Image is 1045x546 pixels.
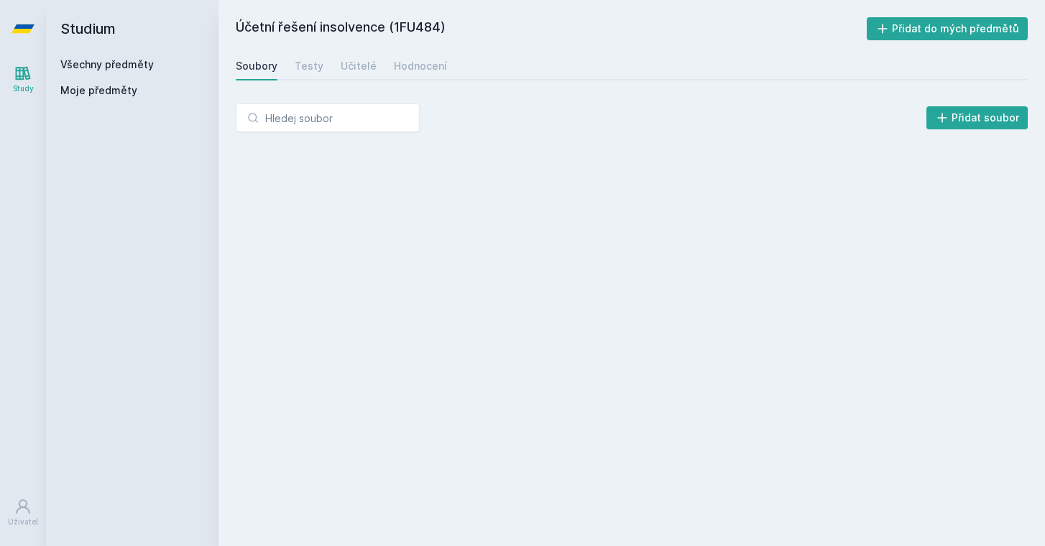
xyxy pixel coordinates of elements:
[236,103,420,132] input: Hledej soubor
[295,59,323,73] div: Testy
[341,59,377,73] div: Učitelé
[341,52,377,80] a: Učitelé
[60,83,137,98] span: Moje předměty
[3,491,43,535] a: Uživatel
[8,517,38,527] div: Uživatel
[394,52,447,80] a: Hodnocení
[3,57,43,101] a: Study
[295,52,323,80] a: Testy
[867,17,1028,40] button: Přidat do mých předmětů
[236,59,277,73] div: Soubory
[926,106,1028,129] button: Přidat soubor
[394,59,447,73] div: Hodnocení
[236,52,277,80] a: Soubory
[13,83,34,94] div: Study
[60,58,154,70] a: Všechny předměty
[236,17,867,40] h2: Účetní řešení insolvence (1FU484)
